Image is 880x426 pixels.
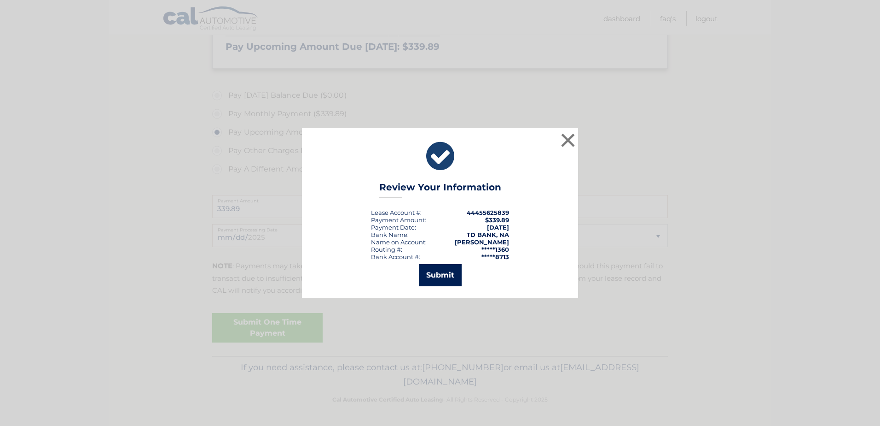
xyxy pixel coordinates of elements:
[371,224,415,231] span: Payment Date
[419,264,462,286] button: Submit
[371,231,409,238] div: Bank Name:
[487,224,509,231] span: [DATE]
[371,224,416,231] div: :
[467,209,509,216] strong: 44455625839
[371,216,426,224] div: Payment Amount:
[485,216,509,224] span: $339.89
[467,231,509,238] strong: TD BANK, NA
[371,209,422,216] div: Lease Account #:
[371,238,427,246] div: Name on Account:
[371,253,420,260] div: Bank Account #:
[559,131,577,149] button: ×
[371,246,402,253] div: Routing #:
[455,238,509,246] strong: [PERSON_NAME]
[379,182,501,198] h3: Review Your Information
